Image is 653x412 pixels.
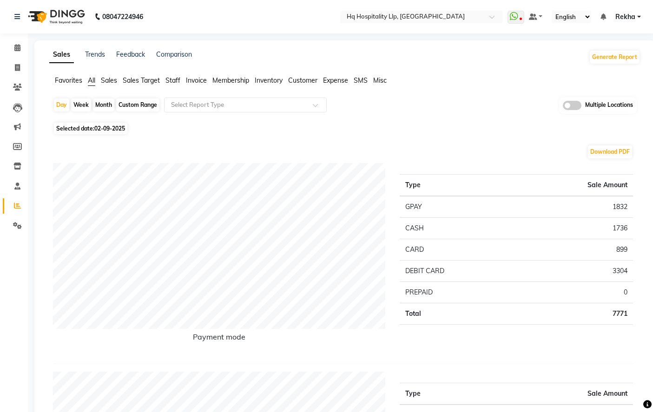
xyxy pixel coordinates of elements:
span: Staff [165,76,180,85]
h6: Payment mode [53,333,386,345]
td: Total [400,303,515,324]
td: CARD [400,239,515,260]
div: Month [93,98,114,111]
td: 1736 [515,217,633,239]
span: Multiple Locations [585,101,633,110]
span: Sales Target [123,76,160,85]
b: 08047224946 [102,4,143,30]
img: logo [24,4,87,30]
span: Customer [288,76,317,85]
span: 02-09-2025 [94,125,125,132]
span: Invoice [186,76,207,85]
a: Trends [85,50,105,59]
td: 0 [515,281,633,303]
td: GPAY [400,196,515,218]
span: Misc [373,76,387,85]
td: 899 [515,239,633,260]
div: Week [71,98,91,111]
span: Membership [212,76,249,85]
th: Type [400,174,515,196]
button: Generate Report [590,51,640,64]
td: CASH [400,217,515,239]
span: All [88,76,95,85]
a: Feedback [116,50,145,59]
span: Inventory [255,76,283,85]
td: 3304 [515,260,633,281]
td: 7771 [515,303,633,324]
span: Favorites [55,76,82,85]
a: Comparison [156,50,192,59]
div: Custom Range [116,98,159,111]
span: Sales [101,76,117,85]
th: Sale Amount [528,383,633,405]
button: Download PDF [588,145,632,158]
div: Day [54,98,69,111]
td: DEBIT CARD [400,260,515,281]
td: 1832 [515,196,633,218]
span: Rekha [615,12,635,22]
th: Sale Amount [515,174,633,196]
span: SMS [354,76,368,85]
a: Sales [49,46,74,63]
span: Expense [323,76,348,85]
th: Type [400,383,529,405]
span: Selected date: [54,123,127,134]
td: PREPAID [400,281,515,303]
